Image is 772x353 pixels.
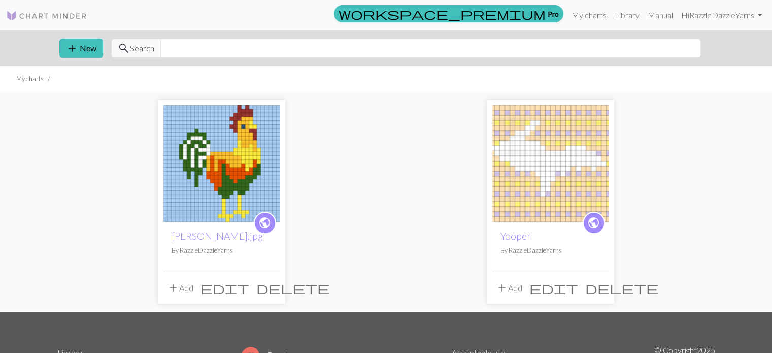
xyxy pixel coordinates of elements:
[583,212,605,234] a: public
[163,157,280,167] a: esteban chart.jpg
[258,213,271,233] i: public
[500,246,601,255] p: By RazzleDazzleYarns
[644,5,677,25] a: Manual
[118,41,130,55] span: search
[200,281,249,295] span: edit
[258,215,271,231] span: public
[677,5,766,25] a: HiRazzleDazzleYarns
[611,5,644,25] a: Library
[200,282,249,294] i: Edit
[163,105,280,222] img: esteban chart.jpg
[500,230,531,242] a: Yooper
[492,278,526,298] button: Add
[172,246,272,255] p: By RazzleDazzleYarns
[254,212,276,234] a: public
[66,41,78,55] span: add
[163,278,197,298] button: Add
[197,278,253,298] button: Edit
[587,215,600,231] span: public
[496,281,508,295] span: add
[587,213,600,233] i: public
[582,278,662,298] button: Delete
[172,230,263,242] a: [PERSON_NAME].jpg
[529,282,578,294] i: Edit
[16,74,44,84] li: My charts
[567,5,611,25] a: My charts
[529,281,578,295] span: edit
[253,278,333,298] button: Delete
[492,157,609,167] a: Yooper
[256,281,329,295] span: delete
[167,281,179,295] span: add
[339,7,546,21] span: workspace_premium
[59,39,103,58] button: New
[526,278,582,298] button: Edit
[492,105,609,222] img: Yooper
[585,281,658,295] span: delete
[6,10,87,22] img: Logo
[334,5,563,22] a: Pro
[130,42,154,54] span: Search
